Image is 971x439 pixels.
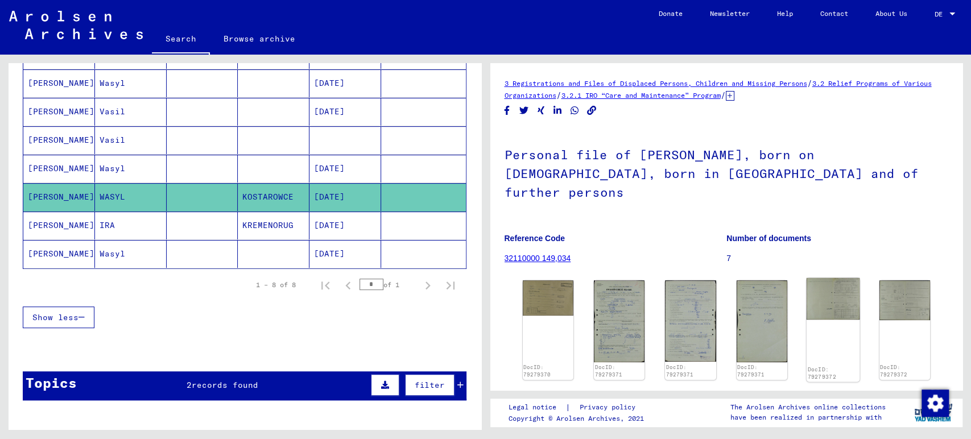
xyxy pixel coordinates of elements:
[935,10,943,18] font: DE
[28,135,94,145] font: [PERSON_NAME]
[9,11,143,39] img: Arolsen_neg.svg
[28,192,94,202] font: [PERSON_NAME]
[314,220,345,230] font: [DATE]
[523,280,573,316] img: 001.jpg
[383,280,399,289] font: of 1
[210,25,309,52] a: Browse archive
[730,413,882,421] font: have been realized in partnership with
[32,312,78,322] font: Show less
[224,34,295,44] font: Browse archive
[28,249,94,259] font: [PERSON_NAME]
[508,401,565,413] a: Legal notice
[556,90,561,100] font: /
[100,192,125,202] font: WASYL
[726,234,811,243] font: Number of documents
[314,192,345,202] font: [DATE]
[879,280,930,320] img: 002.jpg
[439,274,462,296] button: Last page
[710,9,750,18] font: Newsletter
[737,280,787,362] img: 003.jpg
[565,402,570,412] font: |
[415,380,445,390] font: filter
[242,192,294,202] font: KOSTAROWCE
[875,9,907,18] font: About Us
[505,234,565,243] font: Reference Code
[23,307,94,328] button: Show less
[100,163,125,173] font: Wasyl
[100,78,125,88] font: Wasyl
[100,220,115,230] font: IRA
[807,278,860,320] img: 001.jpg
[505,79,807,88] a: 3 Registrations and Files of Displaced Persons, Children and Missing Persons
[595,364,622,378] a: DocID: 79279371
[807,78,812,88] font: /
[152,25,210,55] a: Search
[28,106,94,117] font: [PERSON_NAME]
[518,103,530,118] button: Share on Twitter
[737,364,765,378] a: DocID: 79279371
[561,91,721,100] a: 3.2.1 IRO “Care and Maintenance” Program
[26,374,77,391] font: Topics
[192,380,258,390] font: records found
[501,103,513,118] button: Share on Facebook
[922,390,949,417] img: Change consent
[535,103,547,118] button: Share on Xing
[166,34,196,44] font: Search
[730,403,886,411] font: The Arolsen Archives online collections
[569,103,581,118] button: Share on WhatsApp
[508,403,556,411] font: Legal notice
[314,274,337,296] button: First page
[820,9,848,18] font: Contact
[314,163,345,173] font: [DATE]
[314,106,345,117] font: [DATE]
[242,220,294,230] font: KREMENORUG
[187,380,192,390] font: 2
[405,374,454,396] button: filter
[256,280,296,289] font: 1 – 8 of 8
[505,147,919,200] font: Personal file of [PERSON_NAME], born on [DEMOGRAPHIC_DATA], born in [GEOGRAPHIC_DATA] and of furt...
[314,78,345,88] font: [DATE]
[665,280,716,362] img: 002.jpg
[508,414,643,423] font: Copyright © Arolsen Archives, 2021
[505,254,571,263] a: 32110000 149,034
[337,274,360,296] button: Previous page
[100,135,125,145] font: Vasil
[314,249,345,259] font: [DATE]
[721,90,726,100] font: /
[659,9,683,18] font: Donate
[880,364,907,378] a: DocID: 79279372
[28,163,94,173] font: [PERSON_NAME]
[808,366,836,380] a: DocID: 79279372
[28,220,94,230] font: [PERSON_NAME]
[28,78,94,88] font: [PERSON_NAME]
[586,103,598,118] button: Copy link
[416,274,439,296] button: Next page
[100,249,125,259] font: Wasyl
[777,9,793,18] font: Help
[912,398,955,426] img: yv_logo.png
[570,401,648,413] a: Privacy policy
[726,254,731,263] font: 7
[594,280,644,362] img: 001.jpg
[552,103,564,118] button: Share on LinkedIn
[579,403,635,411] font: Privacy policy
[666,364,693,378] a: DocID: 79279371
[100,106,125,117] font: Vasil
[523,364,551,378] a: DocID: 79279370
